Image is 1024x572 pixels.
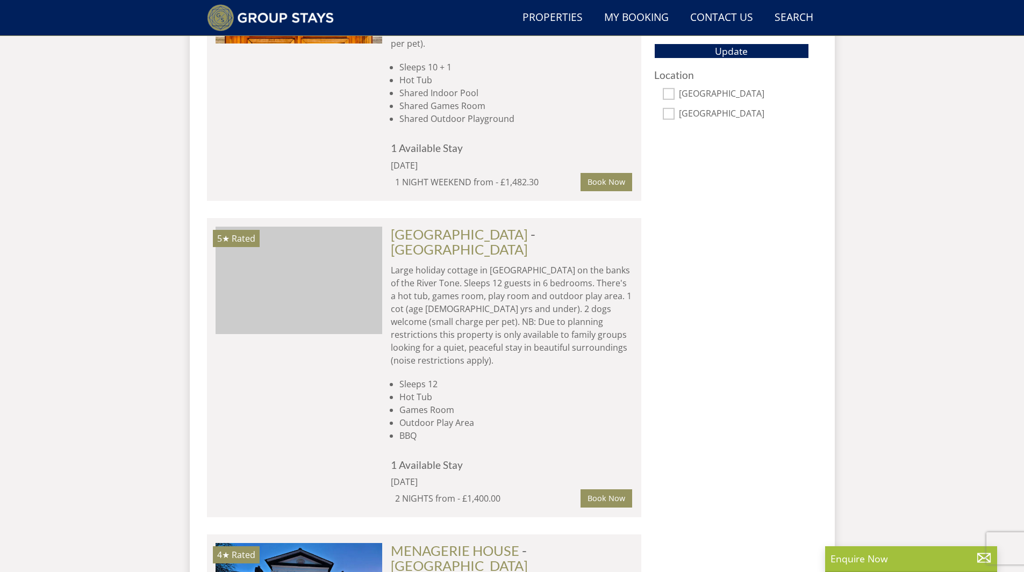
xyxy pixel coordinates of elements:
[715,45,748,57] span: Update
[399,61,633,74] li: Sleeps 10 + 1
[654,69,809,81] h3: Location
[399,74,633,86] li: Hot Tub
[600,6,673,30] a: My Booking
[399,429,633,442] li: BBQ
[391,159,536,172] div: [DATE]
[391,475,536,488] div: [DATE]
[391,542,519,559] a: MENAGERIE HOUSE
[395,492,581,505] div: 2 NIGHTS from - £1,400.00
[391,142,633,154] h4: 1 Available Stay
[216,227,382,334] a: 5★ Rated
[286,227,453,334] img: riverside-somerset-home-holiday-accommodation-sleeping-11.original.jpg
[518,6,587,30] a: Properties
[391,264,633,367] p: Large holiday cottage in [GEOGRAPHIC_DATA] on the banks of the River Tone. Sleeps 12 guests in 6 ...
[399,416,633,429] li: Outdoor Play Area
[654,44,809,59] button: Update
[679,89,809,100] label: [GEOGRAPHIC_DATA]
[391,226,535,257] span: -
[207,4,334,31] img: Group Stays
[217,549,230,561] span: MENAGERIE HOUSE has a 4 star rating under the Quality in Tourism Scheme
[217,233,230,244] span: RIVERSIDE has a 5 star rating under the Quality in Tourism Scheme
[399,99,633,112] li: Shared Games Room
[391,226,528,242] a: [GEOGRAPHIC_DATA]
[830,552,992,566] p: Enquire Now
[581,173,632,191] a: Book Now
[399,403,633,416] li: Games Room
[391,459,633,470] h4: 1 Available Stay
[581,489,632,508] a: Book Now
[686,6,757,30] a: Contact Us
[399,378,633,390] li: Sleeps 12
[399,112,633,125] li: Shared Outdoor Playground
[395,176,581,189] div: 1 NIGHT WEEKEND from - £1,482.30
[399,86,633,99] li: Shared Indoor Pool
[232,549,255,561] span: Rated
[399,390,633,403] li: Hot Tub
[391,241,528,257] a: [GEOGRAPHIC_DATA]
[770,6,818,30] a: Search
[232,233,255,244] span: Rated
[679,108,809,120] label: [GEOGRAPHIC_DATA]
